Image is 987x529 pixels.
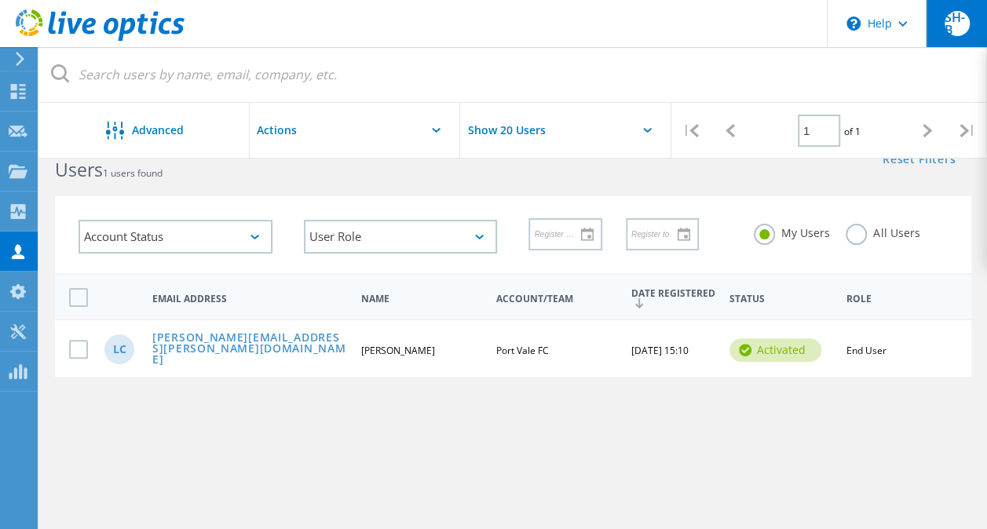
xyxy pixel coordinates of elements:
[132,125,184,136] span: Advanced
[152,332,347,367] a: [PERSON_NAME][EMAIL_ADDRESS][PERSON_NAME][DOMAIN_NAME]
[846,16,861,31] svg: \n
[496,344,549,357] span: Port Vale FC
[152,294,347,304] span: Email Address
[945,11,970,36] span: SH-B
[79,220,272,254] div: Account Status
[55,157,103,182] b: Users
[627,219,686,249] input: Register to
[729,338,821,362] div: activated
[16,33,185,44] a: Live Optics Dashboard
[360,294,482,304] span: Name
[729,294,833,304] span: Status
[754,224,830,239] label: My Users
[103,166,163,180] span: 1 users found
[631,289,716,308] span: Date Registered
[844,125,861,138] span: of 1
[846,344,886,357] span: End User
[671,103,711,159] div: |
[113,344,126,355] span: LC
[360,344,434,357] span: [PERSON_NAME]
[304,220,498,254] div: User Role
[948,103,987,159] div: |
[530,219,589,249] input: Register from
[631,344,689,357] span: [DATE] 15:10
[846,294,913,304] span: Role
[496,294,618,304] span: Account/Team
[846,224,919,239] label: All Users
